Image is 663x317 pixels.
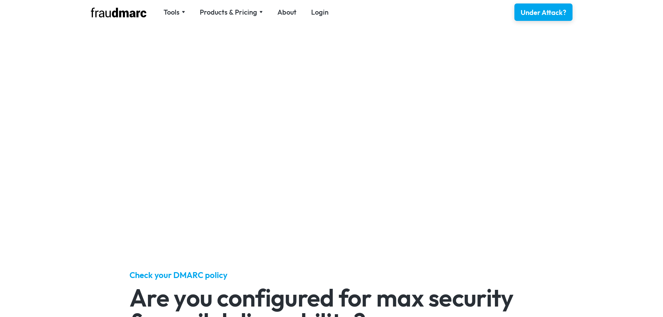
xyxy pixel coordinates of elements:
[521,8,566,17] div: Under Attack?
[164,7,185,17] div: Tools
[164,7,180,17] div: Tools
[277,7,297,17] a: About
[311,7,329,17] a: Login
[129,269,534,280] h5: Check your DMARC policy
[200,7,257,17] div: Products & Pricing
[200,7,263,17] div: Products & Pricing
[514,3,573,21] a: Under Attack?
